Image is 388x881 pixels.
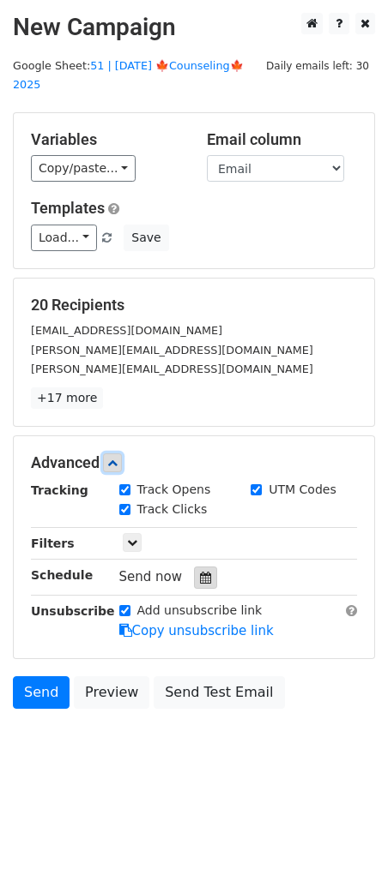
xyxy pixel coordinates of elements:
[119,623,274,638] a: Copy unsubscribe link
[31,344,313,357] small: [PERSON_NAME][EMAIL_ADDRESS][DOMAIN_NAME]
[137,602,263,620] label: Add unsubscribe link
[154,676,284,709] a: Send Test Email
[13,59,244,92] small: Google Sheet:
[137,481,211,499] label: Track Opens
[31,536,75,550] strong: Filters
[31,604,115,618] strong: Unsubscribe
[13,13,375,42] h2: New Campaign
[302,799,388,881] iframe: Chat Widget
[269,481,336,499] label: UTM Codes
[31,483,88,497] strong: Tracking
[31,453,357,472] h5: Advanced
[137,500,208,518] label: Track Clicks
[13,676,70,709] a: Send
[31,296,357,315] h5: 20 Recipients
[13,59,244,92] a: 51 | [DATE] 🍁Counseling🍁 2025
[124,225,168,251] button: Save
[31,568,93,582] strong: Schedule
[31,387,103,409] a: +17 more
[31,225,97,251] a: Load...
[31,324,222,337] small: [EMAIL_ADDRESS][DOMAIN_NAME]
[207,130,357,149] h5: Email column
[260,59,375,72] a: Daily emails left: 30
[119,569,183,584] span: Send now
[31,363,313,375] small: [PERSON_NAME][EMAIL_ADDRESS][DOMAIN_NAME]
[31,199,105,217] a: Templates
[31,130,181,149] h5: Variables
[260,57,375,75] span: Daily emails left: 30
[74,676,149,709] a: Preview
[31,155,136,182] a: Copy/paste...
